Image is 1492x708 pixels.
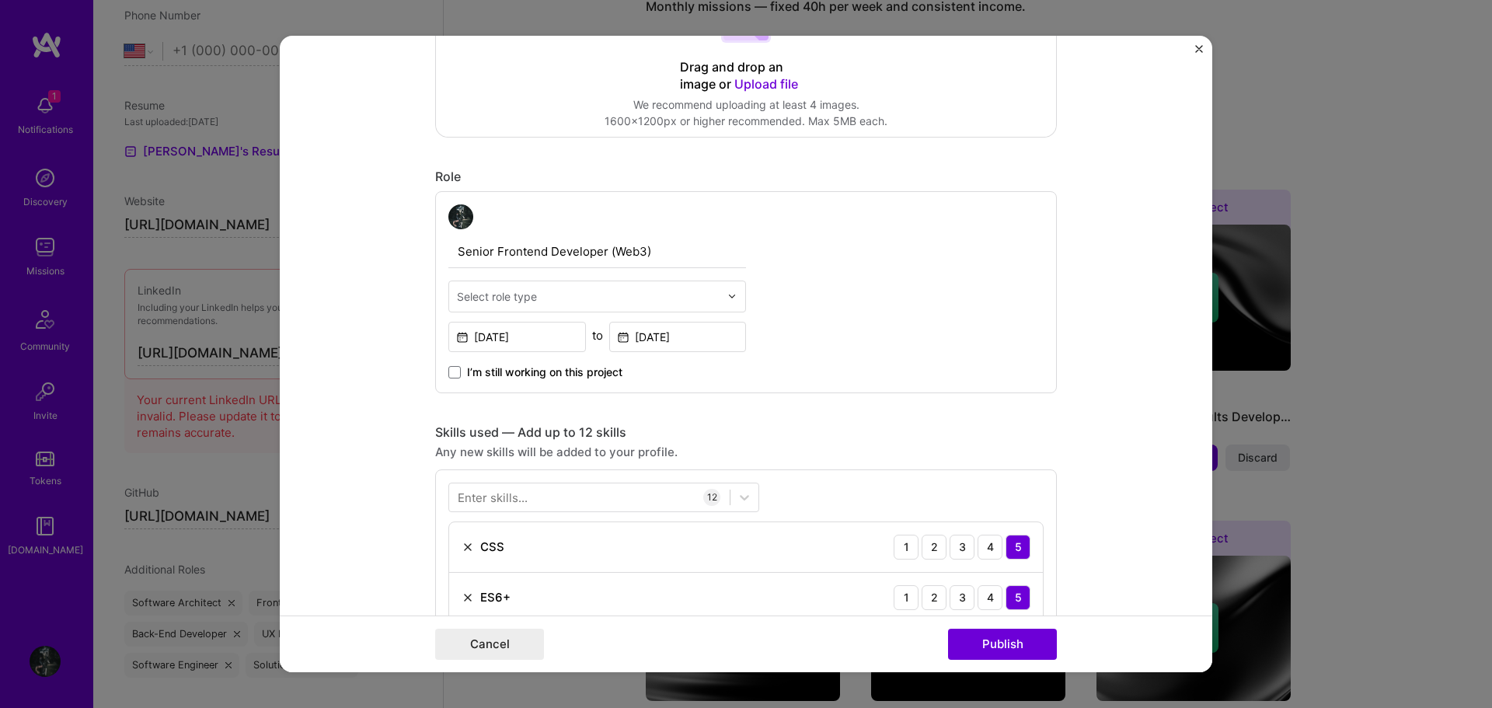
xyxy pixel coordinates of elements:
div: We recommend uploading at least 4 images. [605,96,887,113]
div: 5 [1006,585,1030,610]
button: Cancel [435,629,544,660]
div: 3 [950,585,974,610]
input: Date [609,322,747,352]
div: 1 [894,585,919,610]
div: to [592,327,603,344]
span: Upload file [734,76,798,92]
div: Skills used — Add up to 12 skills [435,424,1057,441]
div: 1 [894,535,919,560]
div: 4 [978,585,1002,610]
div: Select role type [457,288,537,305]
div: 12 [703,489,720,506]
div: Drag and drop an image or [680,59,812,93]
div: CSS [480,539,504,555]
div: Role [435,169,1057,185]
div: 3 [950,535,974,560]
img: drop icon [727,291,737,301]
div: ES6+ [480,589,511,605]
div: Enter skills... [458,489,528,505]
div: 5 [1006,535,1030,560]
div: 2 [922,585,946,610]
div: 4 [978,535,1002,560]
img: Remove [462,591,474,604]
input: Date [448,322,586,352]
span: I’m still working on this project [467,364,622,380]
input: Role Name [448,235,746,268]
div: Any new skills will be added to your profile. [435,444,1057,460]
img: Remove [462,541,474,553]
div: 2 [922,535,946,560]
div: 1600x1200px or higher recommended. Max 5MB each. [605,113,887,129]
button: Close [1195,45,1203,61]
button: Publish [948,629,1057,660]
